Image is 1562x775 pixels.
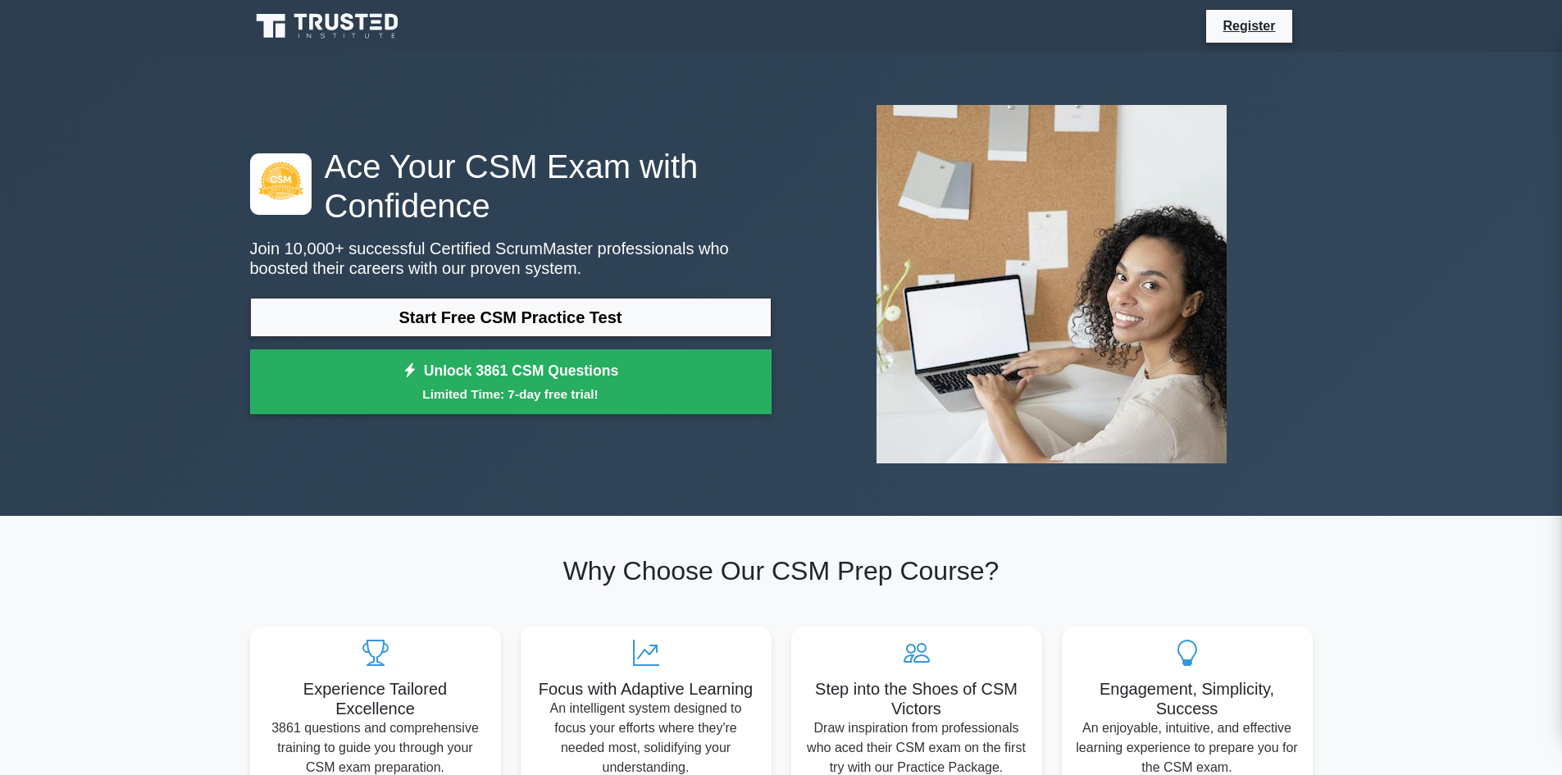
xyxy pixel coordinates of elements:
[1213,16,1285,36] a: Register
[534,679,758,699] h5: Focus with Adaptive Learning
[263,679,488,718] h5: Experience Tailored Excellence
[250,555,1313,586] h2: Why Choose Our CSM Prep Course?
[804,679,1029,718] h5: Step into the Shoes of CSM Victors
[250,239,772,278] p: Join 10,000+ successful Certified ScrumMaster professionals who boosted their careers with our pr...
[250,147,772,226] h1: Ace Your CSM Exam with Confidence
[250,298,772,337] a: Start Free CSM Practice Test
[1075,679,1300,718] h5: Engagement, Simplicity, Success
[250,349,772,415] a: Unlock 3861 CSM QuestionsLimited Time: 7-day free trial!
[271,385,751,403] small: Limited Time: 7-day free trial!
